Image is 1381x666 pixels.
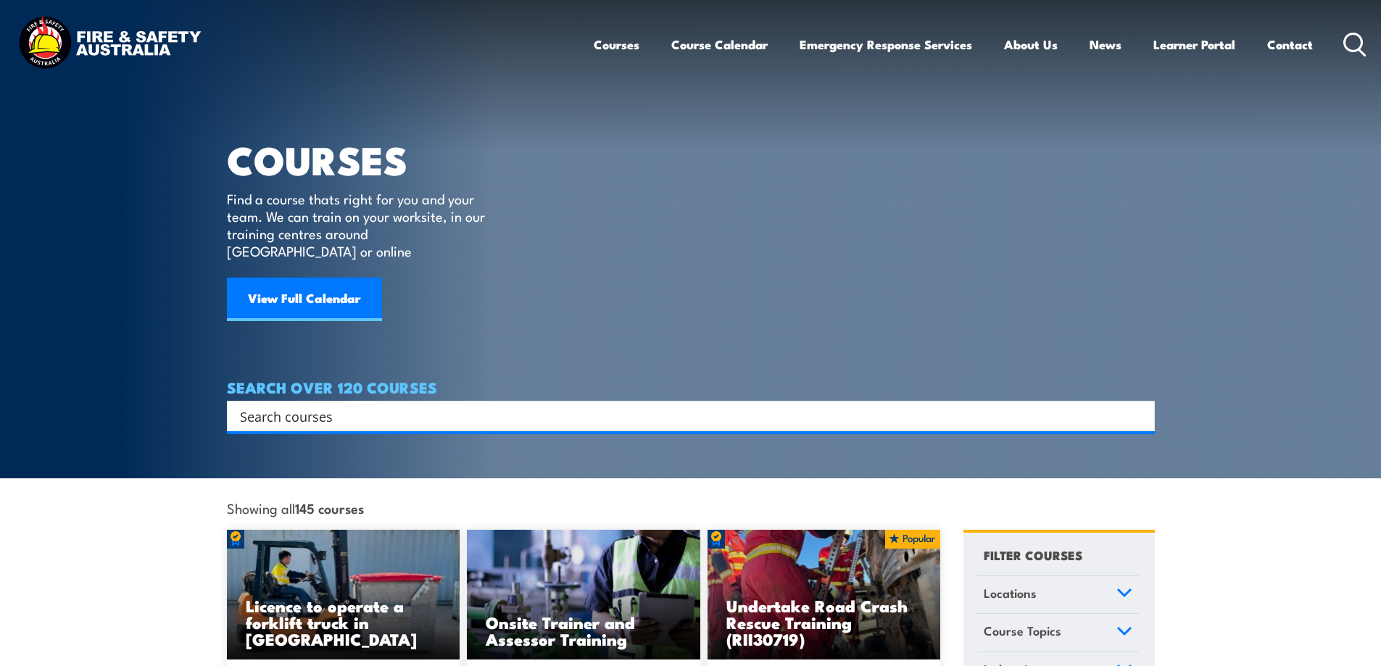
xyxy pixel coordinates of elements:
strong: 145 courses [295,498,364,517]
p: Find a course thats right for you and your team. We can train on your worksite, in our training c... [227,190,492,259]
h1: COURSES [227,142,506,176]
a: News [1090,25,1121,64]
input: Search input [240,405,1123,427]
a: Locations [977,576,1139,614]
h4: FILTER COURSES [984,545,1082,565]
a: About Us [1004,25,1058,64]
a: View Full Calendar [227,278,382,321]
a: Undertake Road Crash Rescue Training (RII30719) [708,530,941,660]
a: Courses [594,25,639,64]
span: Showing all [227,500,364,515]
h3: Undertake Road Crash Rescue Training (RII30719) [726,597,922,647]
a: Emergency Response Services [800,25,972,64]
a: Course Calendar [671,25,768,64]
a: Licence to operate a forklift truck in [GEOGRAPHIC_DATA] [227,530,460,660]
img: Road Crash Rescue Training [708,530,941,660]
a: Onsite Trainer and Assessor Training [467,530,700,660]
h4: SEARCH OVER 120 COURSES [227,379,1155,395]
h3: Licence to operate a forklift truck in [GEOGRAPHIC_DATA] [246,597,441,647]
h3: Onsite Trainer and Assessor Training [486,614,681,647]
span: Locations [984,583,1037,603]
a: Contact [1267,25,1313,64]
span: Course Topics [984,621,1061,641]
img: Licence to operate a forklift truck Training [227,530,460,660]
img: Safety For Leaders [467,530,700,660]
a: Learner Portal [1153,25,1235,64]
form: Search form [243,406,1126,426]
a: Course Topics [977,614,1139,652]
button: Search magnifier button [1129,406,1150,426]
